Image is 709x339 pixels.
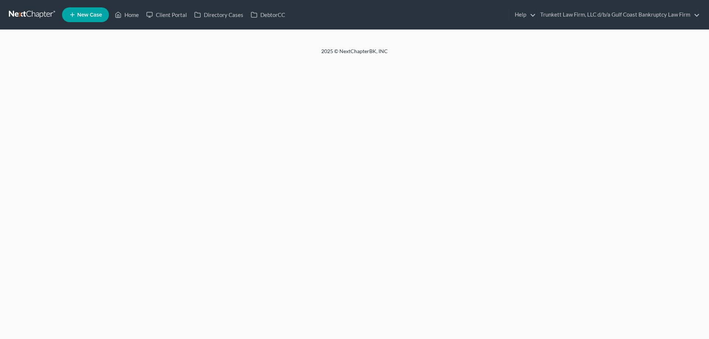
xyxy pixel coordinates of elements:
a: Directory Cases [191,8,247,21]
div: 2025 © NextChapterBK, INC [144,48,565,61]
a: Client Portal [143,8,191,21]
new-legal-case-button: New Case [62,7,109,22]
a: Help [511,8,536,21]
a: Trunkett Law Firm, LLC d/b/a Gulf Coast Bankruptcy Law Firm [537,8,700,21]
a: Home [111,8,143,21]
a: DebtorCC [247,8,289,21]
